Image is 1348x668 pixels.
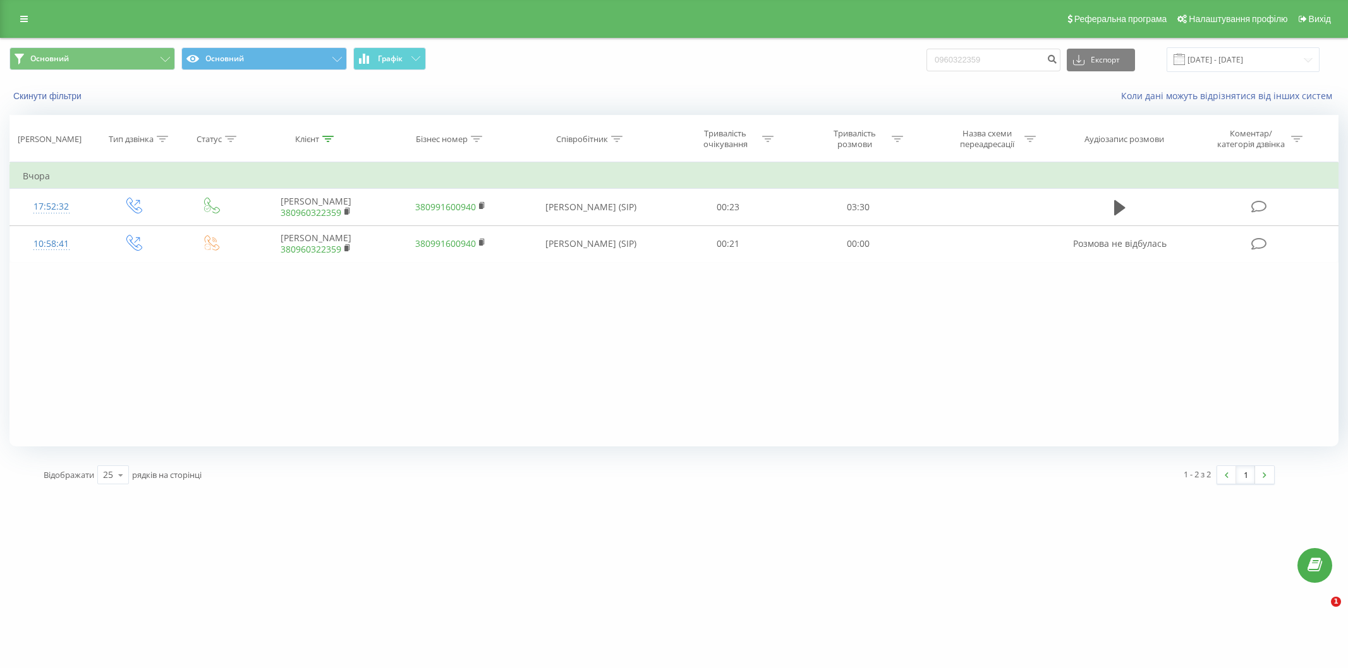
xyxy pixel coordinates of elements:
[103,468,113,481] div: 25
[248,225,383,262] td: [PERSON_NAME]
[691,128,759,150] div: Тривалість очікування
[248,189,383,225] td: [PERSON_NAME]
[416,134,468,145] div: Бізнес номер
[295,134,319,145] div: Клієнт
[1331,597,1341,607] span: 1
[1073,237,1167,249] span: Розмова не відбулась
[30,54,69,64] span: Основний
[197,134,222,145] div: Статус
[518,225,664,262] td: [PERSON_NAME] (SIP)
[132,469,202,480] span: рядків на сторінці
[378,54,403,63] span: Графік
[1121,90,1339,102] a: Коли дані можуть відрізнятися вiд інших систем
[415,201,476,213] a: 380991600940
[556,134,608,145] div: Співробітник
[926,49,1060,71] input: Пошук за номером
[281,243,341,255] a: 380960322359
[821,128,889,150] div: Тривалість розмови
[793,189,923,225] td: 03:30
[9,47,175,70] button: Основний
[1189,14,1287,24] span: Налаштування профілю
[1084,134,1164,145] div: Аудіозапис розмови
[1184,468,1211,480] div: 1 - 2 з 2
[1236,466,1255,484] a: 1
[1305,597,1335,627] iframe: Intercom live chat
[281,206,341,218] a: 380960322359
[1214,128,1288,150] div: Коментар/категорія дзвінка
[1067,49,1135,71] button: Експорт
[793,225,923,262] td: 00:00
[664,189,793,225] td: 00:23
[44,469,94,480] span: Відображати
[353,47,426,70] button: Графік
[181,47,347,70] button: Основний
[1309,14,1331,24] span: Вихід
[9,90,88,102] button: Скинути фільтри
[518,189,664,225] td: [PERSON_NAME] (SIP)
[18,134,82,145] div: [PERSON_NAME]
[415,237,476,249] a: 380991600940
[23,194,80,219] div: 17:52:32
[10,164,1339,189] td: Вчора
[954,128,1021,150] div: Назва схеми переадресації
[664,225,793,262] td: 00:21
[23,232,80,256] div: 10:58:41
[1074,14,1167,24] span: Реферальна програма
[109,134,154,145] div: Тип дзвінка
